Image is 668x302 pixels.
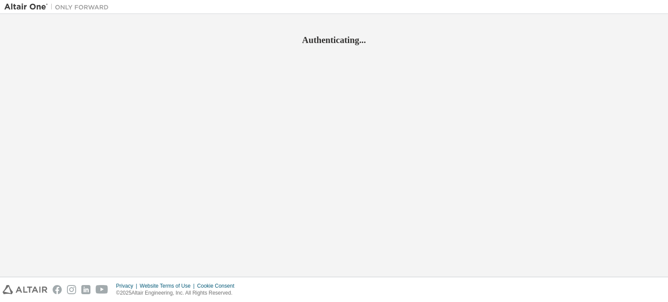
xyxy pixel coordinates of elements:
[53,285,62,294] img: facebook.svg
[4,3,113,11] img: Altair One
[96,285,108,294] img: youtube.svg
[116,282,140,289] div: Privacy
[67,285,76,294] img: instagram.svg
[4,34,664,46] h2: Authenticating...
[197,282,239,289] div: Cookie Consent
[116,289,240,297] p: © 2025 Altair Engineering, Inc. All Rights Reserved.
[140,282,197,289] div: Website Terms of Use
[81,285,90,294] img: linkedin.svg
[3,285,47,294] img: altair_logo.svg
